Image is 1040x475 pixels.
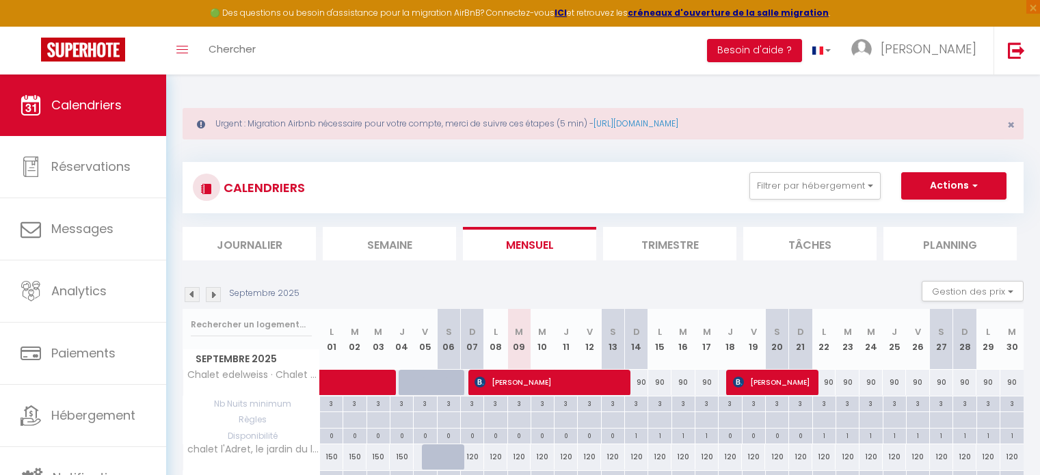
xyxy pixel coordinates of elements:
[789,429,812,442] div: 0
[183,429,319,444] span: Disponibilité
[555,309,578,370] th: 11
[461,396,483,409] div: 3
[343,396,366,409] div: 3
[749,172,881,200] button: Filtrer par hébergement
[633,325,640,338] abbr: D
[399,325,405,338] abbr: J
[822,325,826,338] abbr: L
[438,396,460,409] div: 3
[555,429,577,442] div: 0
[789,444,812,470] div: 120
[1008,42,1025,59] img: logout
[351,325,359,338] abbr: M
[343,444,366,470] div: 150
[836,396,859,409] div: 3
[625,309,648,370] th: 14
[198,27,266,74] a: Chercher
[469,325,476,338] abbr: D
[679,325,687,338] abbr: M
[1008,325,1016,338] abbr: M
[51,96,122,113] span: Calendriers
[695,309,719,370] th: 17
[494,325,498,338] abbr: L
[484,444,507,470] div: 120
[555,7,567,18] strong: ICI
[906,309,929,370] th: 26
[51,344,116,362] span: Paiements
[719,309,742,370] th: 18
[812,309,836,370] th: 22
[766,396,788,409] div: 3
[601,444,624,470] div: 120
[883,444,906,470] div: 120
[976,444,1000,470] div: 120
[743,227,877,260] li: Tâches
[977,396,1000,409] div: 3
[671,309,695,370] th: 16
[463,227,596,260] li: Mensuel
[883,429,906,442] div: 1
[625,444,648,470] div: 120
[1000,429,1024,442] div: 1
[602,396,624,409] div: 3
[672,429,695,442] div: 1
[836,444,859,470] div: 120
[813,429,836,442] div: 1
[695,370,719,395] div: 90
[1000,444,1024,470] div: 120
[883,227,1017,260] li: Planning
[859,309,883,370] th: 24
[672,396,695,409] div: 3
[1000,309,1024,370] th: 30
[953,309,976,370] th: 28
[743,429,765,442] div: 0
[961,325,968,338] abbr: D
[867,325,875,338] abbr: M
[185,444,322,454] span: chalet l'Adret, le jardin du lac
[906,444,929,470] div: 120
[789,396,812,409] div: 3
[414,309,437,370] th: 05
[930,370,953,395] div: 90
[484,429,507,442] div: 0
[330,325,334,338] abbr: L
[844,325,852,338] abbr: M
[628,7,829,18] strong: créneaux d'ouverture de la salle migration
[906,370,929,395] div: 90
[922,281,1024,301] button: Gestion des prix
[883,370,906,395] div: 90
[695,429,718,442] div: 1
[1000,370,1024,395] div: 90
[883,396,906,409] div: 3
[531,444,554,470] div: 120
[515,325,523,338] abbr: M
[229,287,299,300] p: Septembre 2025
[743,396,765,409] div: 3
[1000,396,1024,409] div: 3
[183,108,1024,139] div: Urgent : Migration Airbnb nécessaire pour votre compte, merci de suivre ces étapes (5 min) -
[367,396,390,409] div: 3
[531,429,554,442] div: 0
[719,429,741,442] div: 0
[671,444,695,470] div: 120
[320,309,343,370] th: 01
[183,396,319,411] span: Nb Nuits minimum
[742,444,765,470] div: 120
[343,309,366,370] th: 02
[183,227,316,260] li: Journalier
[881,40,976,57] span: [PERSON_NAME]
[531,396,554,409] div: 3
[851,39,872,59] img: ...
[320,444,343,470] div: 150
[183,412,319,427] span: Règles
[343,429,366,442] div: 0
[51,158,131,175] span: Réservations
[907,429,929,442] div: 1
[390,444,413,470] div: 150
[841,27,994,74] a: ... [PERSON_NAME]
[1007,116,1015,133] span: ×
[703,325,711,338] abbr: M
[930,429,952,442] div: 1
[390,429,413,442] div: 0
[461,429,483,442] div: 0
